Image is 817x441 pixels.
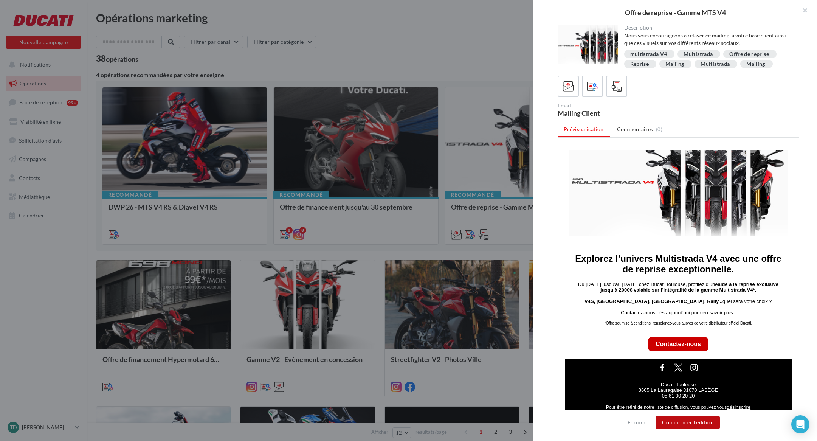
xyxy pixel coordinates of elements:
[617,126,653,133] span: Commentaires
[81,238,160,243] span: 3605 La Lauragaise 31670 LABÈGE
[558,110,675,116] div: Mailing Client
[684,51,713,57] div: Multistrada
[625,418,649,427] button: Fermer
[791,415,809,433] div: Open Intercom Messenger
[558,103,675,108] div: Email
[27,149,165,154] strong: V4S, [GEOGRAPHIC_DATA], [GEOGRAPHIC_DATA], Rally...
[13,132,228,143] p: Du [DATE] jusqu'au [DATE] chez Ducati Toulouse, profitez d’une
[729,51,769,57] div: Offre de reprise
[197,137,199,143] strong: .
[130,212,143,224] img: instagram
[546,9,805,16] div: Offre de reprise - Gamme MTS V4
[746,61,765,67] div: Mailing
[98,191,143,198] a: Contactez-nous
[630,61,649,67] div: Reprise
[17,104,224,124] strong: Explorez l’univers Multistrada V4 avec une offre de reprise exceptionnelle.
[13,149,228,154] p: quel sera votre choix ?
[48,255,169,260] span: Pour être retiré de notre liste de diffusion, vous pouvez vous
[656,416,720,429] button: Commencer l'édition
[656,126,662,132] span: (0)
[624,25,793,30] div: Description
[47,171,194,175] span: *Offre soumise à conditions, renseignez-vous auprès de votre distributeur officiel Ducati.
[665,61,684,67] div: Mailing
[701,61,730,67] div: Multistrada
[99,212,111,224] img: facebook
[104,243,137,249] span: 05 61 00 20 20
[103,232,138,238] span: Ducati Toulouse
[630,51,667,57] div: multistrada V4
[169,255,193,260] a: désinscrire
[115,212,127,224] img: twitter
[13,160,228,166] p: Contactez-nous dès aujourd’hui pour en savoir plus !
[624,32,793,47] div: Nous vous encourageons à relayer ce mailing à votre base client ainsi que ces visuels sur vos dif...
[43,132,221,143] strong: aide à la reprise exclusive jusqu'à 2000€ valable sur l'intégralité de la gamme Multistrada V4*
